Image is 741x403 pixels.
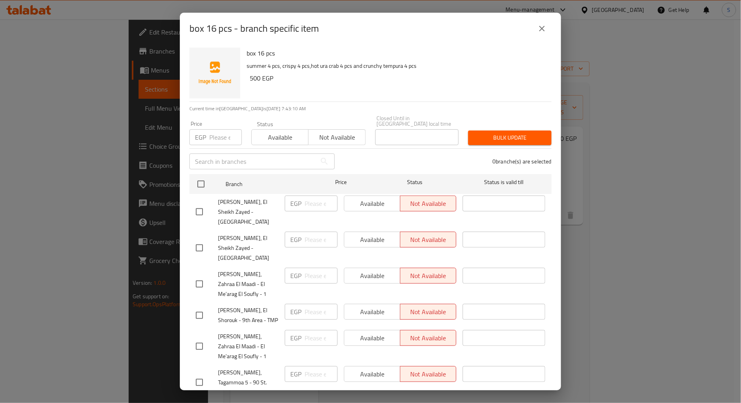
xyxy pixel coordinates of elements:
h6: 500 EGP [250,73,545,84]
button: Available [251,129,309,145]
button: Bulk update [468,130,552,145]
span: Price [315,177,367,187]
input: Please enter price [305,304,338,320]
input: Search in branches [189,154,316,169]
span: [PERSON_NAME], El Sheikh Zayed - [GEOGRAPHIC_DATA] [218,233,278,263]
input: Please enter price [305,330,338,346]
button: Not available [308,129,365,145]
p: EGP [290,307,301,317]
input: Please enter price [209,129,242,145]
input: Please enter price [305,196,338,211]
p: EGP [290,235,301,244]
input: Please enter price [305,366,338,382]
span: [PERSON_NAME], Zahraa El Maadi - El Me'arag El Soufly - 1 [218,332,278,361]
p: EGP [290,271,301,280]
span: [PERSON_NAME], El Sheikh Zayed - [GEOGRAPHIC_DATA] [218,197,278,227]
span: Not available [312,132,362,143]
span: Status [374,177,456,187]
span: Bulk update [475,133,545,143]
p: EGP [290,369,301,379]
button: close [533,19,552,38]
h2: box 16 pcs - branch specific item [189,22,319,35]
p: 0 branche(s) are selected [492,157,552,165]
p: EGP [290,199,301,208]
span: Available [255,132,305,143]
span: [PERSON_NAME], El Shorouk - 9th Area - TMP [218,305,278,325]
span: [PERSON_NAME], Zahraa El Maadi - El Me'arag El Soufly - 1 [218,269,278,299]
span: Branch [226,179,308,189]
p: EGP [290,333,301,343]
h6: box 16 pcs [247,48,545,59]
p: summer 4 pcs, crispy 4 pcs,hot ura crab 4 pcs and crunchy tempura 4 pcs [247,61,545,71]
input: Please enter price [305,232,338,248]
p: Current time in [GEOGRAPHIC_DATA] is [DATE] 7:43:10 AM [189,105,552,112]
span: Status is valid till [463,177,545,187]
img: box 16 pcs [189,48,240,98]
p: EGP [195,132,206,142]
input: Please enter price [305,268,338,284]
span: [PERSON_NAME], Tagammoa 5 - 90 St. Companies - 2 [218,368,278,397]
